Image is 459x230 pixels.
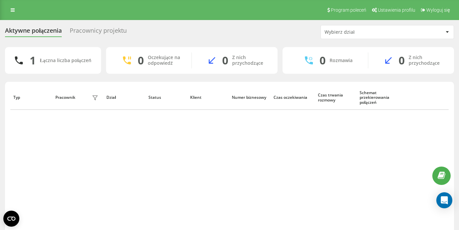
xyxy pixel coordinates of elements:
[409,55,444,66] div: Z nich przychodzące
[5,27,62,37] div: Aktywne połączenia
[378,7,415,13] span: Ustawienia profilu
[436,192,452,208] div: Open Intercom Messenger
[13,95,49,100] div: Typ
[138,54,144,67] div: 0
[274,95,312,100] div: Czas oczekiwania
[426,7,450,13] span: Wyloguj się
[55,95,75,100] div: Pracownik
[232,95,267,100] div: Numer biznesowy
[360,90,404,105] div: Schemat przekierowania połączeń
[190,95,225,100] div: Klient
[232,55,268,66] div: Z nich przychodzące
[106,95,142,100] div: Dział
[399,54,405,67] div: 0
[318,93,353,102] div: Czas trwania rozmowy
[222,54,228,67] div: 0
[325,29,404,35] div: Wybierz dział
[148,95,184,100] div: Status
[330,58,353,63] div: Rozmawia
[70,27,127,37] div: Pracownicy projektu
[30,54,36,67] div: 1
[40,58,91,63] div: Łączna liczba połączeń
[3,211,19,227] button: Open CMP widget
[148,55,181,66] div: Oczekujące na odpowiedź
[331,7,366,13] span: Program poleceń
[320,54,326,67] div: 0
